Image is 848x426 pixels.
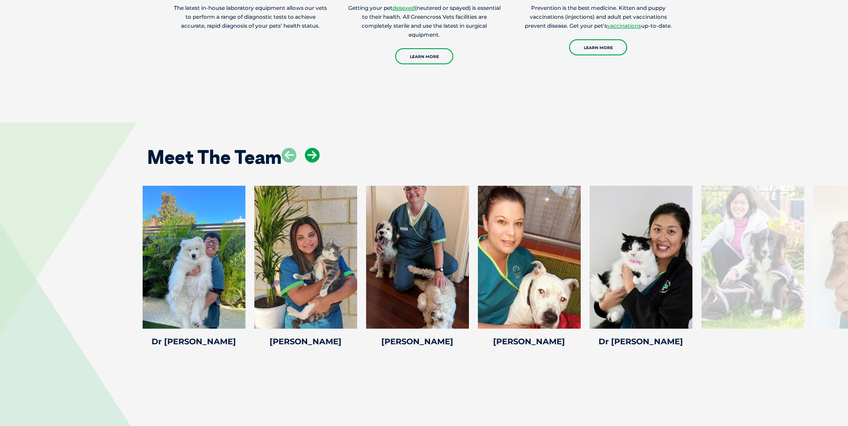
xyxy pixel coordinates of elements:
a: vaccinations [607,22,641,29]
h4: [PERSON_NAME] [478,338,581,346]
h4: [PERSON_NAME] [254,338,357,346]
a: Learn More [395,48,453,64]
a: desexed [392,4,415,11]
h2: Meet The Team [147,148,282,167]
h4: [PERSON_NAME] [366,338,469,346]
h4: Dr [PERSON_NAME] [143,338,245,346]
p: Prevention is the best medicine. Kitten and puppy vaccinations (injections) and adult pet vaccina... [522,4,675,30]
a: Learn More [569,39,627,55]
h4: Dr [PERSON_NAME] [590,338,692,346]
p: Getting your pet (neutered or spayed) is essential to their health. All Greencross Vets facilitie... [348,4,501,39]
p: The latest in-house laboratory equipment allows our vets to perform a range of diagnostic tests t... [174,4,327,30]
